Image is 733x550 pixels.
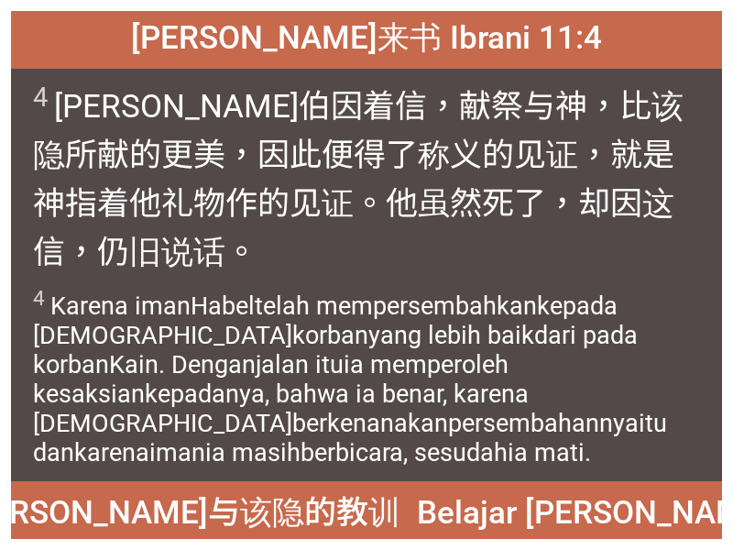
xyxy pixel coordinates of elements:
wg4102: Habel [33,291,667,467]
span: [PERSON_NAME]伯 [33,80,700,274]
wg1223: iman [149,438,591,467]
wg1342: , karena [DEMOGRAPHIC_DATA] [33,379,667,467]
wg846: itu dan [33,409,667,467]
sup: 4 [33,286,45,310]
wg2089: 说话 [161,234,257,271]
wg3844: Kain [33,350,667,467]
wg1223: 此 [33,137,674,271]
wg2378: 更 [33,137,674,271]
wg3140: 。他虽然死了 [33,185,674,271]
wg2532: karena [74,438,591,467]
span: Karena iman [33,286,700,467]
wg2089: berbicara [301,438,591,467]
wg1223: jalan itu [33,350,667,467]
wg6: telah mempersembahkan [33,291,667,467]
wg2378: yang lebih baik [33,321,667,467]
wg3140: kepadanya, bahwa ia benar [33,379,667,467]
wg3844: 美 [33,137,674,271]
wg599: . [585,438,591,467]
wg846: ia masih [205,438,591,467]
wg1435: 作的见证 [33,185,674,271]
wg599: ia mati [508,438,591,467]
wg1511: 义 [33,137,674,271]
wg2535: 所献的 [33,137,674,271]
wg4119: dari pada korban [33,321,667,467]
wg3140: akan [33,409,667,467]
wg4119: ，因 [33,137,674,271]
wg4374: kepada [DEMOGRAPHIC_DATA] [33,291,667,467]
wg1909: 他 [33,185,674,271]
wg3739: ia memperoleh kesaksian [33,350,667,467]
span: [PERSON_NAME]来书 Ibrani 11:4 [131,16,602,60]
sup: 4 [33,82,48,113]
wg2316: berkenan [33,409,667,467]
wg1342: 的见证 [33,137,674,271]
wg2980: 。 [225,234,257,271]
wg2980: , sesudah [403,438,591,467]
wg846: 礼物 [33,185,674,271]
wg2316: 指着 [33,185,674,271]
wg2316: korban [33,321,667,467]
wg2535: . Dengan [33,350,667,467]
wg6: 因着信 [33,88,684,271]
wg1909: persembahannya [33,409,667,467]
wg3739: 便得了称 [33,137,674,271]
wg3140: ，就是神 [33,137,674,271]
